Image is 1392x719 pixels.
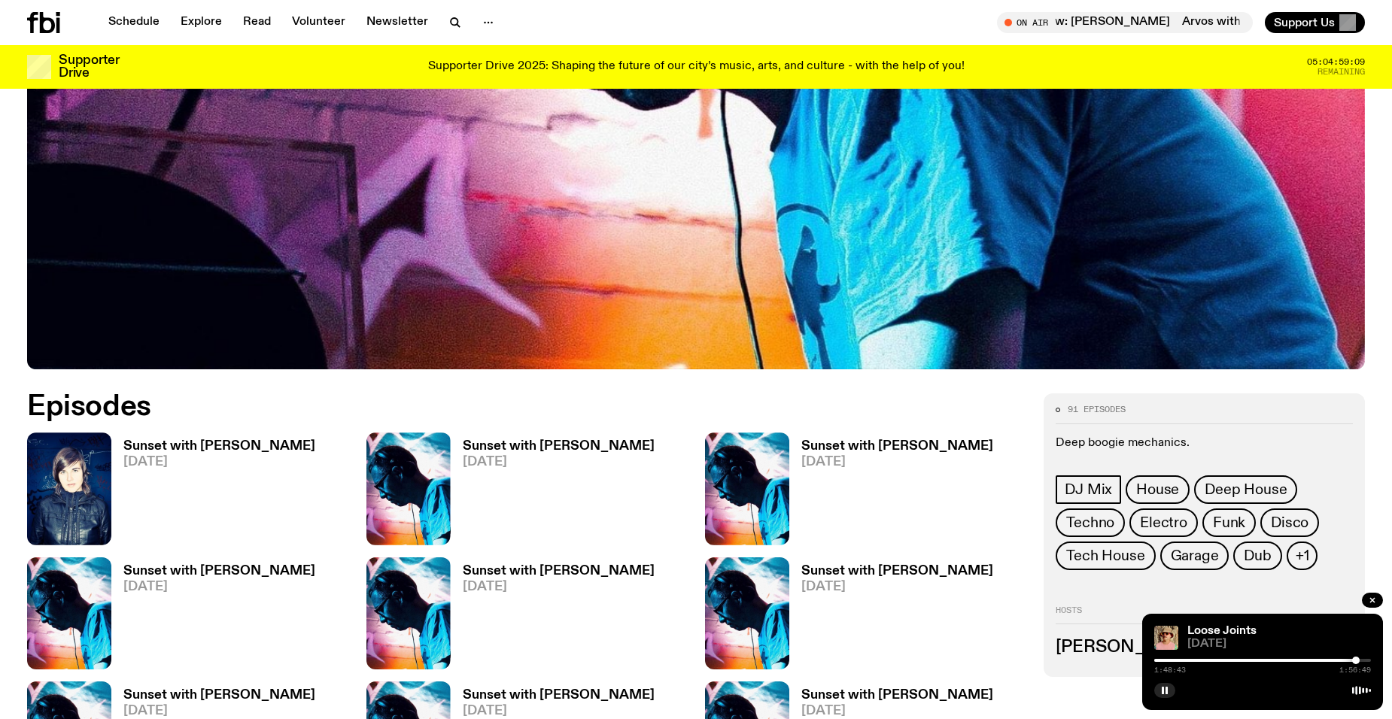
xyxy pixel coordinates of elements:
[463,689,655,702] h3: Sunset with [PERSON_NAME]
[463,705,655,717] span: [DATE]
[463,456,655,469] span: [DATE]
[801,565,993,578] h3: Sunset with [PERSON_NAME]
[1194,475,1297,504] a: Deep House
[1187,625,1257,637] a: Loose Joints
[1154,626,1178,650] img: Tyson stands in front of a paperbark tree wearing orange sunglasses, a suede bucket hat and a pin...
[27,557,111,669] img: Simon Caldwell stands side on, looking downwards. He has headphones on. Behind him is a brightly ...
[1056,606,1353,624] h2: Hosts
[1160,542,1229,570] a: Garage
[234,12,280,33] a: Read
[1271,514,1308,531] span: Disco
[1287,542,1318,570] button: +1
[801,705,993,717] span: [DATE]
[1265,12,1365,33] button: Support Us
[99,12,169,33] a: Schedule
[1136,481,1179,498] span: House
[1296,548,1309,564] span: +1
[59,54,119,80] h3: Supporter Drive
[123,565,315,578] h3: Sunset with [PERSON_NAME]
[428,60,965,74] p: Supporter Drive 2025: Shaping the future of our city’s music, arts, and culture - with the help o...
[283,12,354,33] a: Volunteer
[789,440,993,545] a: Sunset with [PERSON_NAME][DATE]
[1056,508,1125,537] a: Techno
[1187,639,1371,650] span: [DATE]
[1129,508,1198,537] a: Electro
[801,440,993,453] h3: Sunset with [PERSON_NAME]
[801,689,993,702] h3: Sunset with [PERSON_NAME]
[123,689,315,702] h3: Sunset with [PERSON_NAME]
[123,440,315,453] h3: Sunset with [PERSON_NAME]
[1318,68,1365,76] span: Remaining
[366,557,451,669] img: Simon Caldwell stands side on, looking downwards. He has headphones on. Behind him is a brightly ...
[801,456,993,469] span: [DATE]
[172,12,231,33] a: Explore
[111,565,315,669] a: Sunset with [PERSON_NAME][DATE]
[1339,666,1371,674] span: 1:56:49
[463,440,655,453] h3: Sunset with [PERSON_NAME]
[1056,475,1121,504] a: DJ Mix
[1213,514,1245,531] span: Funk
[1065,481,1112,498] span: DJ Mix
[1056,639,1353,656] h3: [PERSON_NAME]
[1126,475,1190,504] a: House
[366,432,451,545] img: Simon Caldwell stands side on, looking downwards. He has headphones on. Behind him is a brightly ...
[997,12,1253,33] button: On AirArvos with [PERSON_NAME] ✩ Interview: [PERSON_NAME]Arvos with [PERSON_NAME] ✩ Interview: [P...
[1056,436,1353,451] p: Deep boogie mechanics.
[789,565,993,669] a: Sunset with [PERSON_NAME][DATE]
[1260,508,1319,537] a: Disco
[27,393,913,420] h2: Episodes
[1307,58,1365,66] span: 05:04:59:09
[1233,542,1281,570] a: Dub
[1205,481,1287,498] span: Deep House
[463,565,655,578] h3: Sunset with [PERSON_NAME]
[123,456,315,469] span: [DATE]
[705,557,789,669] img: Simon Caldwell stands side on, looking downwards. He has headphones on. Behind him is a brightly ...
[123,705,315,717] span: [DATE]
[801,581,993,593] span: [DATE]
[111,440,315,545] a: Sunset with [PERSON_NAME][DATE]
[1068,405,1126,414] span: 91 episodes
[357,12,437,33] a: Newsletter
[463,581,655,593] span: [DATE]
[1244,548,1271,564] span: Dub
[451,440,655,545] a: Sunset with [PERSON_NAME][DATE]
[123,581,315,593] span: [DATE]
[1274,16,1335,29] span: Support Us
[1066,514,1114,531] span: Techno
[1171,548,1219,564] span: Garage
[1066,548,1144,564] span: Tech House
[1140,514,1187,531] span: Electro
[1154,666,1186,674] span: 1:48:43
[705,432,789,545] img: Simon Caldwell stands side on, looking downwards. He has headphones on. Behind him is a brightly ...
[1202,508,1256,537] a: Funk
[1056,542,1155,570] a: Tech House
[451,565,655,669] a: Sunset with [PERSON_NAME][DATE]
